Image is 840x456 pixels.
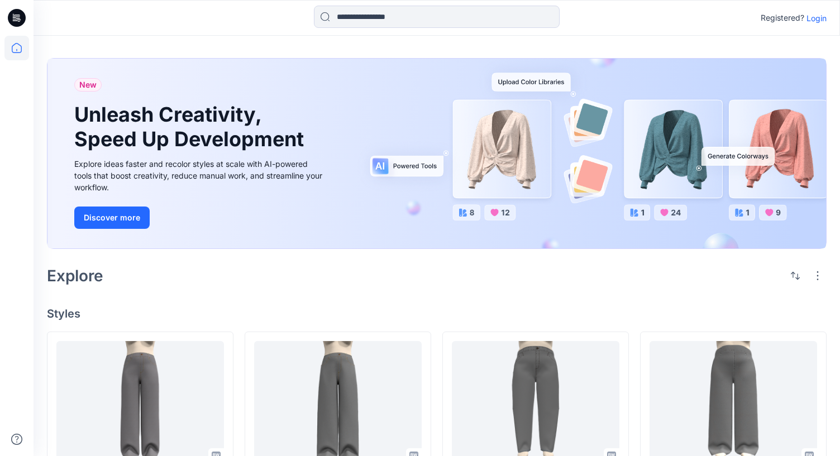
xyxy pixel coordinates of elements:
h1: Unleash Creativity, Speed Up Development [74,103,309,151]
span: New [79,78,97,92]
h4: Styles [47,307,827,320]
a: Discover more [74,207,326,229]
h2: Explore [47,267,103,285]
button: Discover more [74,207,150,229]
p: Registered? [761,11,804,25]
div: Explore ideas faster and recolor styles at scale with AI-powered tools that boost creativity, red... [74,158,326,193]
p: Login [806,12,827,24]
